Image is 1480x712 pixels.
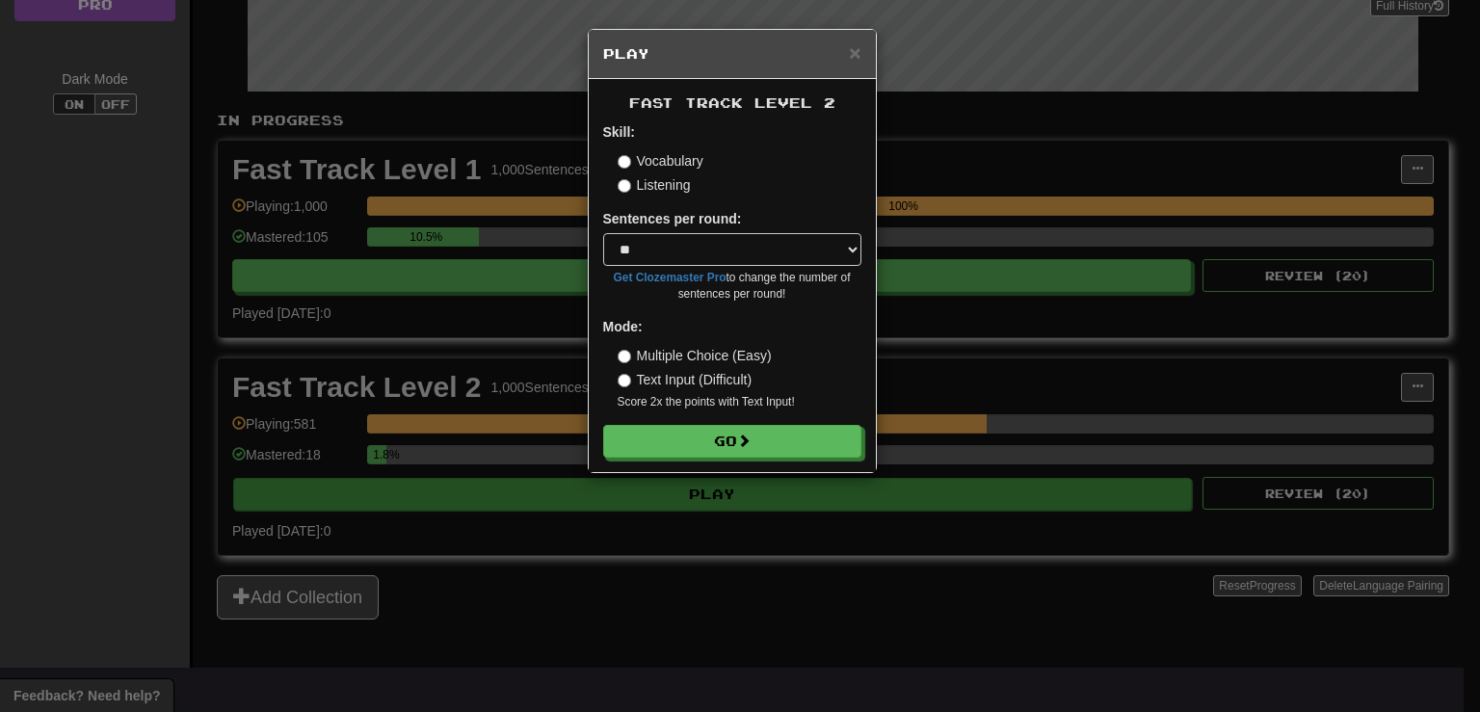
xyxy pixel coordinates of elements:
label: Sentences per round: [603,209,742,228]
input: Multiple Choice (Easy) [618,350,631,363]
label: Vocabulary [618,151,703,171]
label: Text Input (Difficult) [618,370,753,389]
h5: Play [603,44,861,64]
button: Close [849,42,860,63]
input: Vocabulary [618,155,631,169]
label: Listening [618,175,691,195]
input: Listening [618,179,631,193]
a: Get Clozemaster Pro [614,271,727,284]
small: to change the number of sentences per round! [603,270,861,303]
strong: Skill: [603,124,635,140]
span: Fast Track Level 2 [629,94,835,111]
small: Score 2x the points with Text Input ! [618,394,861,410]
button: Go [603,425,861,458]
label: Multiple Choice (Easy) [618,346,772,365]
input: Text Input (Difficult) [618,374,631,387]
span: × [849,41,860,64]
strong: Mode: [603,319,643,334]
